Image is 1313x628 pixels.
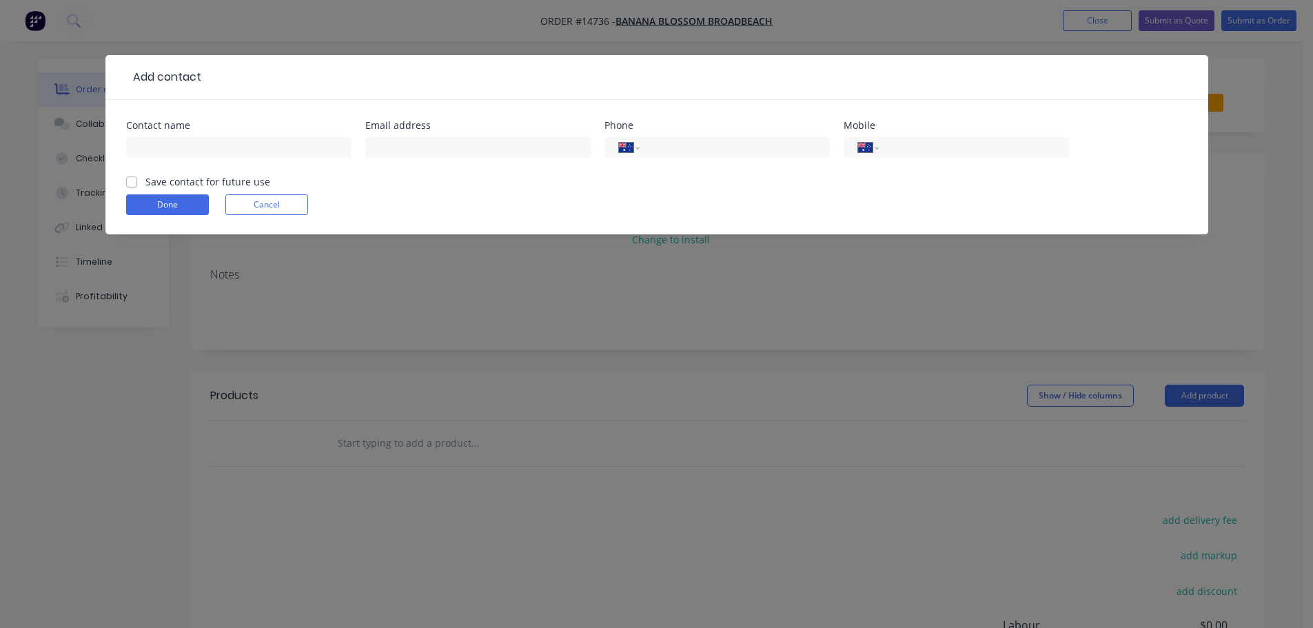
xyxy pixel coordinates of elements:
[145,174,270,189] label: Save contact for future use
[225,194,308,215] button: Cancel
[604,121,830,130] div: Phone
[126,194,209,215] button: Done
[365,121,591,130] div: Email address
[126,121,352,130] div: Contact name
[844,121,1069,130] div: Mobile
[126,69,201,85] div: Add contact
